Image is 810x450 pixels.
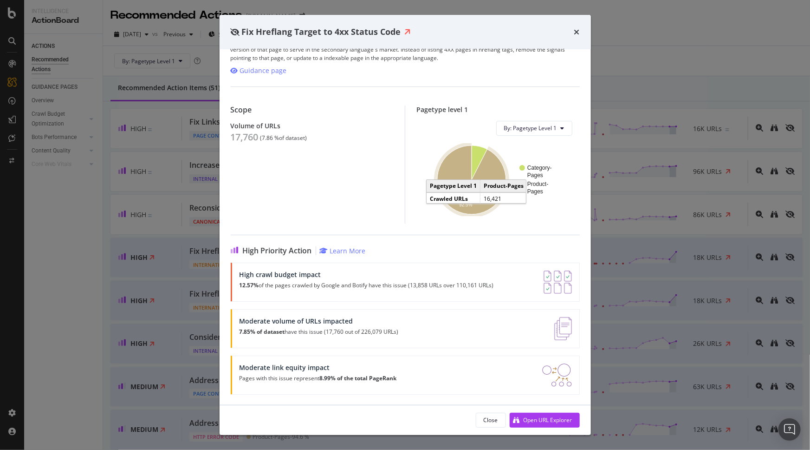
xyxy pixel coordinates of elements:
text: Pages [527,172,543,179]
div: Scope [231,106,394,114]
img: e5DMFwAAAABJRU5ErkJggg== [554,317,571,340]
span: Fix Hreflang Target to 4xx Status Code [242,26,401,37]
a: Guidance page [231,66,287,75]
div: modal [220,15,591,435]
text: Category- [527,165,552,171]
strong: 12.57% [240,281,259,289]
div: eye-slash [231,28,240,36]
div: Pagetype level 1 [416,106,580,113]
div: Open Intercom Messenger [778,418,801,441]
div: Volume of URLs [231,122,394,130]
div: 17,760 [231,132,259,143]
button: Open URL Explorer [510,413,580,428]
div: Moderate volume of URLs impacted [240,317,399,325]
p: of the pages crawled by Google and Botify have this issue (13,858 URLs over 110,161 URLs) [240,282,494,289]
p: Pages with this issue represent [240,375,397,382]
strong: 8.99% of the total PageRank [320,374,397,382]
text: Pages [527,188,543,195]
img: AY0oso9MOvYAAAAASUVORK5CYII= [544,271,572,294]
div: Moderate link equity impact [240,364,397,371]
div: ( 7.86 % of dataset ) [260,135,307,141]
div: High crawl budget impact [240,271,494,278]
text: Product- [527,181,548,187]
strong: 7.85% of dataset [240,328,285,336]
svg: A chart. [424,143,569,216]
div: Close [484,416,498,424]
button: Close [476,413,506,428]
text: 92.5% [459,202,472,207]
img: DDxVyA23.png [542,364,571,387]
span: By: Pagetype Level 1 [504,124,557,132]
button: By: Pagetype Level 1 [496,121,572,136]
p: have this issue (17,760 out of 226,079 URLs) [240,329,399,335]
a: Learn More [320,246,366,255]
div: Open URL Explorer [524,416,572,424]
div: Guidance page [240,66,287,75]
div: times [574,26,580,38]
span: High Priority Action [243,246,312,255]
div: Learn More [330,246,366,255]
